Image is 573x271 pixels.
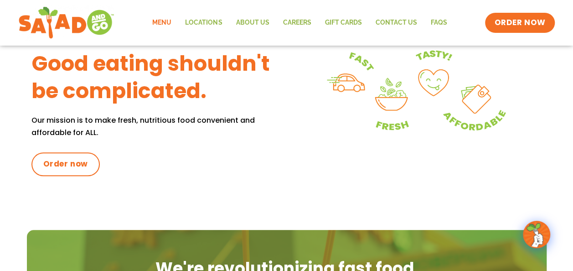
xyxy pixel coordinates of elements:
[318,12,368,33] a: GIFT CARDS
[229,12,276,33] a: About Us
[31,152,100,176] a: Order now
[31,50,287,105] h3: Good eating shouldn't be complicated.
[524,222,549,247] img: wpChatIcon
[485,13,554,33] a: ORDER NOW
[18,5,114,41] img: new-SAG-logo-768×292
[43,159,88,170] span: Order now
[178,12,229,33] a: Locations
[368,12,423,33] a: Contact Us
[145,12,178,33] a: Menu
[276,12,318,33] a: Careers
[494,17,545,28] span: ORDER NOW
[31,114,287,139] p: Our mission is to make fresh, nutritious food convenient and affordable for ALL.
[423,12,454,33] a: FAQs
[145,12,454,33] nav: Menu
